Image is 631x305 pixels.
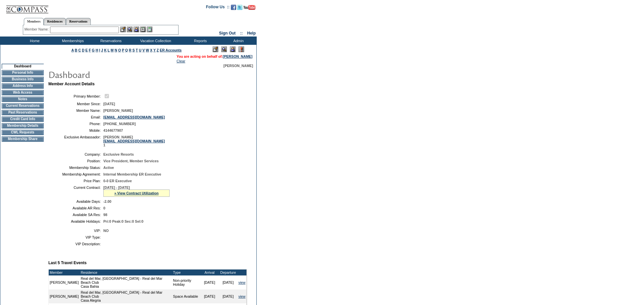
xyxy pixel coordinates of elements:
td: Non-priority Holiday [172,275,200,289]
td: Web Access [2,90,44,95]
td: Vacation Collection [129,37,181,45]
a: Sign Out [219,31,236,36]
a: [PERSON_NAME] [223,54,252,58]
a: view [238,294,245,298]
td: VIP Description: [51,242,101,246]
a: U [139,48,141,52]
img: Impersonate [230,46,236,52]
a: Help [247,31,256,36]
a: P [122,48,124,52]
td: Position: [51,159,101,163]
td: Type [172,269,200,275]
a: Clear [177,59,185,63]
a: E [85,48,88,52]
td: Credit Card Info [2,116,44,122]
a: K [104,48,107,52]
img: Follow us on Twitter [237,5,242,10]
span: 4144677907 [103,128,123,132]
td: Reports [181,37,219,45]
td: [DATE] [219,275,237,289]
a: G [92,48,94,52]
td: Reservations [91,37,129,45]
td: Admin [219,37,257,45]
a: Z [157,48,159,52]
a: Y [153,48,156,52]
span: Active [103,166,114,170]
span: Internal Membership ER Executive [103,172,161,176]
span: [DATE] - [DATE] [103,186,130,190]
span: Vice President, Member Services [103,159,159,163]
td: [DATE] [200,289,219,303]
img: Edit Mode [213,46,218,52]
a: » View Contract Utilization [114,191,159,195]
td: Current Contract: [51,186,101,197]
img: View [127,27,132,32]
a: [EMAIL_ADDRESS][DOMAIN_NAME] [103,139,165,143]
td: Member Name: [51,109,101,113]
span: You are acting on behalf of: [177,54,252,58]
td: Space Available [172,289,200,303]
a: I [99,48,100,52]
img: b_calculator.gif [147,27,152,32]
td: Exclusive Ambassador: [51,135,101,147]
a: A [72,48,74,52]
td: Memberships [53,37,91,45]
a: Subscribe to our YouTube Channel [243,7,255,11]
span: [PERSON_NAME] [103,109,133,113]
a: ER Accounts [160,48,182,52]
span: Pri:0 Peak:0 Sec:0 Sel:0 [103,219,143,223]
td: Membership Details [2,123,44,128]
span: :: [240,31,243,36]
span: [PERSON_NAME] [224,64,253,68]
a: J [101,48,103,52]
td: Dashboard [2,64,44,69]
span: -2.00 [103,199,111,203]
td: Available Holidays: [51,219,101,223]
a: Members [24,18,44,25]
td: Available AR Res: [51,206,101,210]
img: Subscribe to our YouTube Channel [243,5,255,10]
td: Available SA Res: [51,213,101,217]
img: View Mode [221,46,227,52]
a: L [108,48,110,52]
a: C [78,48,81,52]
td: Past Reservations [2,110,44,115]
td: Arrival [200,269,219,275]
a: X [150,48,152,52]
a: Q [125,48,128,52]
a: R [129,48,131,52]
td: [PERSON_NAME] [49,275,80,289]
td: Current Reservations [2,103,44,109]
td: Price Plan: [51,179,101,183]
a: Follow us on Twitter [237,7,242,11]
td: [DATE] [219,289,237,303]
a: N [115,48,117,52]
span: 98 [103,213,107,217]
a: Become our fan on Facebook [231,7,236,11]
a: M [111,48,114,52]
img: Become our fan on Facebook [231,5,236,10]
td: Member Since: [51,102,101,106]
a: O [118,48,121,52]
img: pgTtlDashboard.gif [48,68,181,81]
span: [PHONE_NUMBER] [103,122,136,126]
td: Notes [2,97,44,102]
td: Email: [51,115,101,119]
span: [PERSON_NAME] 1 [103,135,165,147]
td: Phone: [51,122,101,126]
td: Primary Member: [51,93,101,99]
span: 0-0 ER Executive [103,179,132,183]
a: S [132,48,135,52]
img: b_edit.gif [120,27,126,32]
span: NO [103,229,109,233]
td: CWL Requests [2,130,44,135]
td: Membership Status: [51,166,101,170]
img: Log Concern/Member Elevation [238,46,244,52]
td: Departure [219,269,237,275]
b: Last 5 Travel Events [48,261,86,265]
td: Address Info [2,83,44,89]
td: Follow Us :: [206,4,230,12]
td: Member [49,269,80,275]
td: VIP: [51,229,101,233]
img: Impersonate [133,27,139,32]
